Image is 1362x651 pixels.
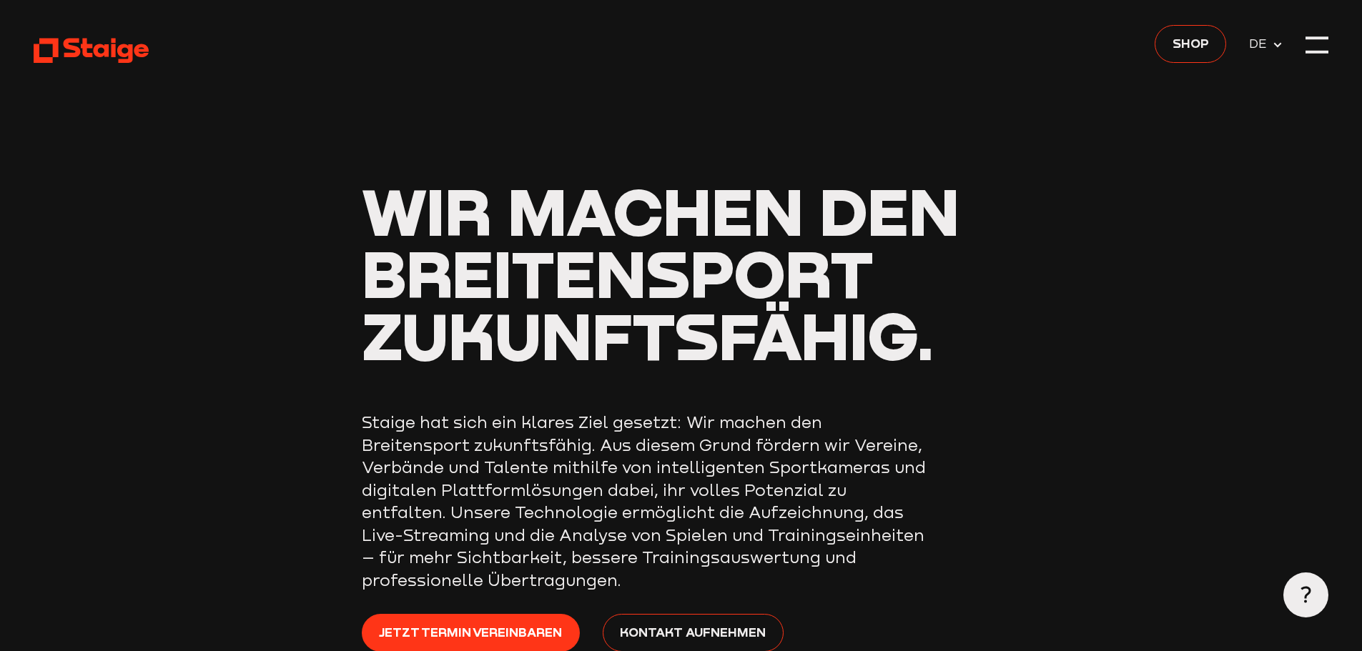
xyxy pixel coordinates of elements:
[379,622,562,642] span: Jetzt Termin vereinbaren
[620,622,766,642] span: Kontakt aufnehmen
[1249,34,1272,54] span: DE
[362,411,934,591] p: Staige hat sich ein klares Ziel gesetzt: Wir machen den Breitensport zukunftsfähig. Aus diesem Gr...
[1155,25,1226,63] a: Shop
[362,172,959,374] span: Wir machen den Breitensport zukunftsfähig.
[1173,33,1209,53] span: Shop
